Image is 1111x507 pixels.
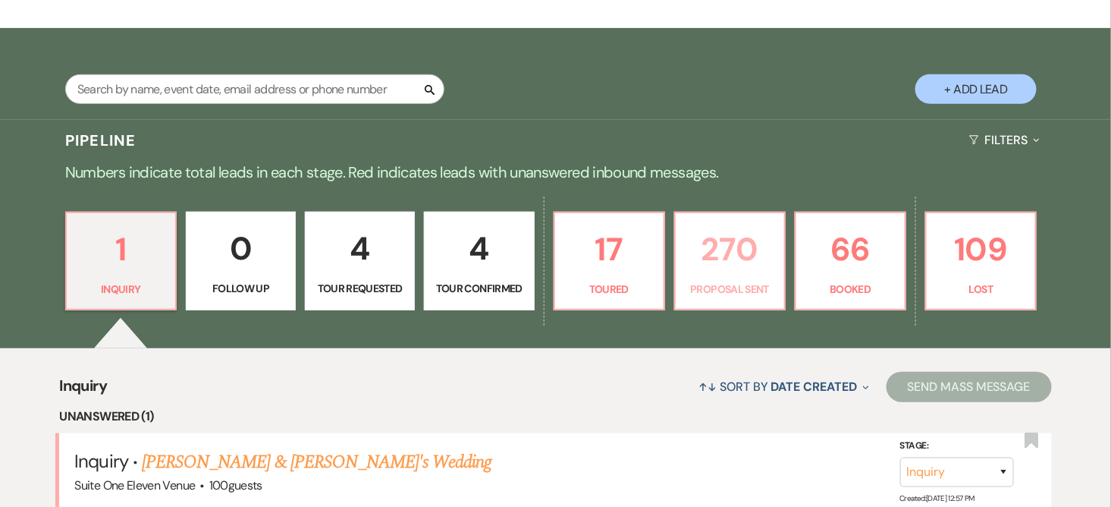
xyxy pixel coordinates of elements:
[10,160,1102,184] p: Numbers indicate total leads in each stage. Red indicates leads with unanswered inbound messages.
[900,493,974,503] span: Created: [DATE] 12:57 PM
[196,223,286,274] p: 0
[74,449,127,473] span: Inquiry
[554,212,665,310] a: 17Toured
[915,74,1037,104] button: + Add Lead
[305,212,415,310] a: 4Tour Requested
[805,224,896,275] p: 66
[936,224,1026,275] p: 109
[186,212,296,310] a: 0Follow Up
[65,130,137,151] h3: Pipeline
[771,379,857,395] span: Date Created
[76,224,166,275] p: 1
[315,280,405,297] p: Tour Requested
[65,212,177,310] a: 1Inquiry
[59,374,107,407] span: Inquiry
[963,120,1046,160] button: Filters
[74,477,195,493] span: Suite One Eleven Venue
[564,281,654,298] p: Toured
[59,407,1051,427] li: Unanswered (1)
[805,281,896,298] p: Booked
[76,281,166,298] p: Inquiry
[699,379,717,395] span: ↑↓
[900,438,1014,455] label: Stage:
[434,280,524,297] p: Tour Confirmed
[424,212,534,310] a: 4Tour Confirmed
[936,281,1026,298] p: Lost
[196,280,286,297] p: Follow Up
[685,224,775,275] p: 270
[434,223,524,274] p: 4
[315,223,405,274] p: 4
[693,367,875,407] button: Sort By Date Created
[685,281,775,298] p: Proposal Sent
[142,449,492,476] a: [PERSON_NAME] & [PERSON_NAME]'s Wedding
[887,372,1052,402] button: Send Mass Message
[795,212,906,310] a: 66Booked
[564,224,654,275] p: 17
[65,74,444,104] input: Search by name, event date, email address or phone number
[925,212,1037,310] a: 109Lost
[674,212,786,310] a: 270Proposal Sent
[209,477,262,493] span: 100 guests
